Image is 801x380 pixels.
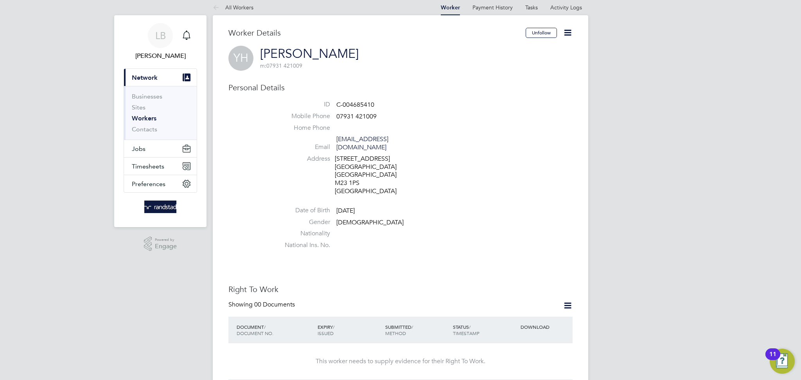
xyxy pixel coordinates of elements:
label: Date of Birth [275,206,330,215]
div: Showing [228,301,296,309]
div: 11 [769,354,776,364]
div: EXPIRY [316,320,383,340]
a: Tasks [525,4,538,11]
button: Jobs [124,140,197,157]
a: Businesses [132,93,162,100]
label: Address [275,155,330,163]
span: ISSUED [318,330,334,336]
a: Go to home page [124,201,197,213]
label: Nationality [275,229,330,238]
button: Open Resource Center, 11 new notifications [770,349,795,374]
label: Email [275,143,330,151]
a: Sites [132,104,145,111]
span: Powered by [155,237,177,243]
button: Network [124,69,197,86]
span: / [411,324,413,330]
span: Louis Barnfield [124,51,197,61]
label: National Ins. No. [275,241,330,249]
span: / [469,324,471,330]
nav: Main navigation [114,15,207,227]
span: 00 Documents [254,301,295,308]
span: DOCUMENT NO. [237,330,273,336]
span: Timesheets [132,163,164,170]
span: Preferences [132,180,165,188]
label: Mobile Phone [275,112,330,120]
span: Jobs [132,145,145,152]
span: Network [132,74,158,81]
a: Worker [441,4,460,11]
div: DOCUMENT [235,320,316,340]
div: STATUS [451,320,519,340]
a: LB[PERSON_NAME] [124,23,197,61]
span: [DATE] [336,207,355,215]
button: Timesheets [124,158,197,175]
button: Unfollow [526,28,557,38]
h3: Personal Details [228,82,573,93]
a: [PERSON_NAME] [260,46,359,61]
label: Home Phone [275,124,330,132]
span: LB [155,30,166,41]
a: All Workers [213,4,253,11]
a: Activity Logs [550,4,582,11]
a: Contacts [132,125,157,133]
span: / [333,324,334,330]
div: This worker needs to supply evidence for their Right To Work. [236,357,565,366]
span: C-004685410 [336,101,374,109]
span: Engage [155,243,177,250]
img: randstad-logo-retina.png [144,201,177,213]
div: [STREET_ADDRESS] [GEOGRAPHIC_DATA] [GEOGRAPHIC_DATA] M23 1PS [GEOGRAPHIC_DATA] [335,155,409,195]
span: TIMESTAMP [453,330,480,336]
span: m: [260,62,266,69]
h3: Right To Work [228,284,573,294]
div: DOWNLOAD [519,320,573,334]
span: YH [228,46,253,71]
span: / [264,324,266,330]
a: Powered byEngage [144,237,177,251]
span: [DEMOGRAPHIC_DATA] [336,219,404,226]
div: Network [124,86,197,140]
a: [EMAIL_ADDRESS][DOMAIN_NAME] [336,135,388,151]
span: METHOD [385,330,406,336]
button: Preferences [124,175,197,192]
a: Payment History [472,4,513,11]
span: 07931 421009 [336,113,377,120]
a: Workers [132,115,156,122]
label: Gender [275,218,330,226]
span: 07931 421009 [260,62,302,69]
div: SUBMITTED [383,320,451,340]
label: ID [275,100,330,109]
h3: Worker Details [228,28,526,38]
